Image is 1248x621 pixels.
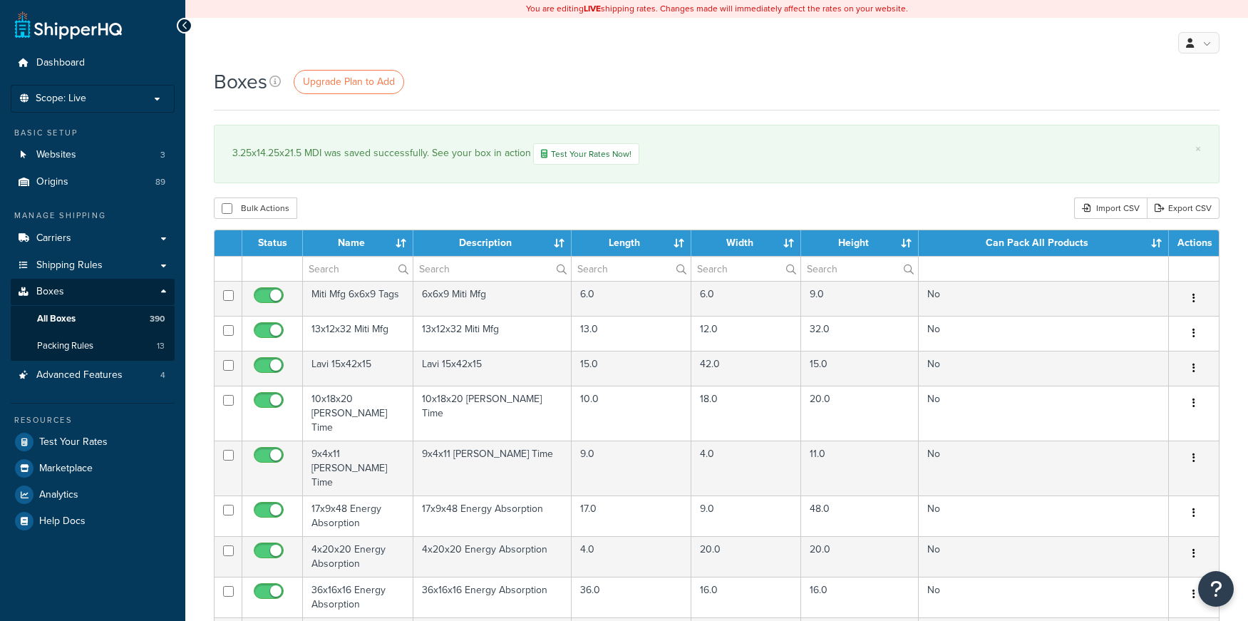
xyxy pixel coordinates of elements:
[303,386,413,441] td: 10x18x20 [PERSON_NAME] Time
[801,441,919,496] td: 11.0
[691,230,802,256] th: Width : activate to sort column ascending
[303,536,413,577] td: 4x20x20 Energy Absorption
[11,306,175,332] li: All Boxes
[919,496,1169,536] td: No
[303,577,413,617] td: 36x16x16 Energy Absorption
[1074,197,1147,219] div: Import CSV
[11,456,175,481] a: Marketplace
[533,143,639,165] a: Test Your Rates Now!
[36,93,86,105] span: Scope: Live
[11,429,175,455] a: Test Your Rates
[37,313,76,325] span: All Boxes
[691,577,802,617] td: 16.0
[691,441,802,496] td: 4.0
[11,225,175,252] a: Carriers
[572,536,691,577] td: 4.0
[11,142,175,168] li: Websites
[155,176,165,188] span: 89
[572,496,691,536] td: 17.0
[242,230,303,256] th: Status
[36,149,76,161] span: Websites
[11,210,175,222] div: Manage Shipping
[11,333,175,359] li: Packing Rules
[160,369,165,381] span: 4
[37,340,93,352] span: Packing Rules
[801,536,919,577] td: 20.0
[1198,571,1234,607] button: Open Resource Center
[36,232,71,245] span: Carriers
[801,577,919,617] td: 16.0
[36,286,64,298] span: Boxes
[36,57,85,69] span: Dashboard
[801,316,919,351] td: 32.0
[691,386,802,441] td: 18.0
[11,279,175,360] li: Boxes
[919,351,1169,386] td: No
[11,333,175,359] a: Packing Rules 13
[572,386,691,441] td: 10.0
[919,577,1169,617] td: No
[691,281,802,316] td: 6.0
[11,252,175,279] a: Shipping Rules
[413,536,572,577] td: 4x20x20 Energy Absorption
[572,351,691,386] td: 15.0
[413,386,572,441] td: 10x18x20 [PERSON_NAME] Time
[232,143,1201,165] div: 3.25x14.25x21.5 MDI was saved successfully. See your box in action
[572,230,691,256] th: Length : activate to sort column ascending
[303,316,413,351] td: 13x12x32 Miti Mfg
[11,482,175,508] a: Analytics
[919,536,1169,577] td: No
[303,230,413,256] th: Name : activate to sort column ascending
[214,197,297,219] button: Bulk Actions
[413,577,572,617] td: 36x16x16 Energy Absorption
[160,149,165,161] span: 3
[919,281,1169,316] td: No
[801,386,919,441] td: 20.0
[1195,143,1201,155] a: ×
[801,351,919,386] td: 15.0
[413,351,572,386] td: Lavi 15x42x15
[413,230,572,256] th: Description : activate to sort column ascending
[572,577,691,617] td: 36.0
[584,2,601,15] b: LIVE
[11,169,175,195] a: Origins 89
[691,536,802,577] td: 20.0
[691,351,802,386] td: 42.0
[39,436,108,448] span: Test Your Rates
[413,316,572,351] td: 13x12x32 Miti Mfg
[11,306,175,332] a: All Boxes 390
[303,74,395,89] span: Upgrade Plan to Add
[572,257,691,281] input: Search
[691,257,801,281] input: Search
[11,50,175,76] a: Dashboard
[39,489,78,501] span: Analytics
[801,281,919,316] td: 9.0
[303,281,413,316] td: Miti Mfg 6x6x9 Tags
[413,257,571,281] input: Search
[11,508,175,534] a: Help Docs
[11,362,175,389] li: Advanced Features
[303,441,413,496] td: 9x4x11 [PERSON_NAME] Time
[801,496,919,536] td: 48.0
[919,441,1169,496] td: No
[11,169,175,195] li: Origins
[39,463,93,475] span: Marketplace
[691,316,802,351] td: 12.0
[150,313,165,325] span: 390
[303,257,413,281] input: Search
[572,441,691,496] td: 9.0
[919,230,1169,256] th: Can Pack All Products : activate to sort column ascending
[413,281,572,316] td: 6x6x9 Miti Mfg
[1169,230,1219,256] th: Actions
[11,142,175,168] a: Websites 3
[294,70,404,94] a: Upgrade Plan to Add
[11,414,175,426] div: Resources
[413,441,572,496] td: 9x4x11 [PERSON_NAME] Time
[801,257,918,281] input: Search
